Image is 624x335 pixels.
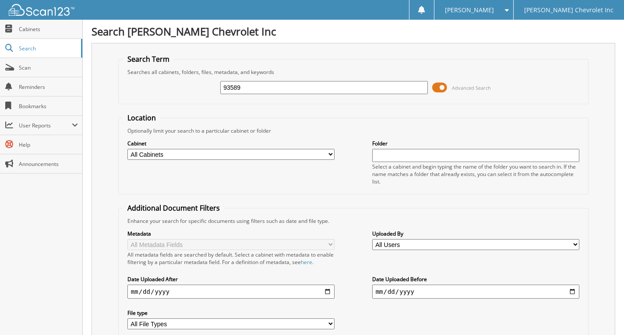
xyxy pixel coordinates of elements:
span: Reminders [19,83,78,91]
span: [PERSON_NAME] Chevrolet Inc [524,7,613,13]
span: Search [19,45,77,52]
iframe: Chat Widget [580,293,624,335]
label: Date Uploaded After [127,275,335,283]
label: Metadata [127,230,335,237]
label: Uploaded By [372,230,580,237]
span: Cabinets [19,25,78,33]
div: Select a cabinet and begin typing the name of the folder you want to search in. If the name match... [372,163,580,185]
input: end [372,285,580,299]
div: Searches all cabinets, folders, files, metadata, and keywords [123,68,584,76]
label: Folder [372,140,580,147]
label: Cabinet [127,140,335,147]
img: scan123-logo-white.svg [9,4,74,16]
span: Bookmarks [19,102,78,110]
span: User Reports [19,122,72,129]
span: [PERSON_NAME] [445,7,494,13]
label: Date Uploaded Before [372,275,580,283]
div: Enhance your search for specific documents using filters such as date and file type. [123,217,584,225]
legend: Additional Document Filters [123,203,224,213]
div: All metadata fields are searched by default. Select a cabinet with metadata to enable filtering b... [127,251,335,266]
a: here [301,258,312,266]
div: Optionally limit your search to a particular cabinet or folder [123,127,584,134]
span: Announcements [19,160,78,168]
span: Help [19,141,78,148]
h1: Search [PERSON_NAME] Chevrolet Inc [92,24,615,39]
span: Advanced Search [452,85,491,91]
span: Scan [19,64,78,71]
legend: Location [123,113,160,123]
input: start [127,285,335,299]
legend: Search Term [123,54,174,64]
label: File type [127,309,335,317]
